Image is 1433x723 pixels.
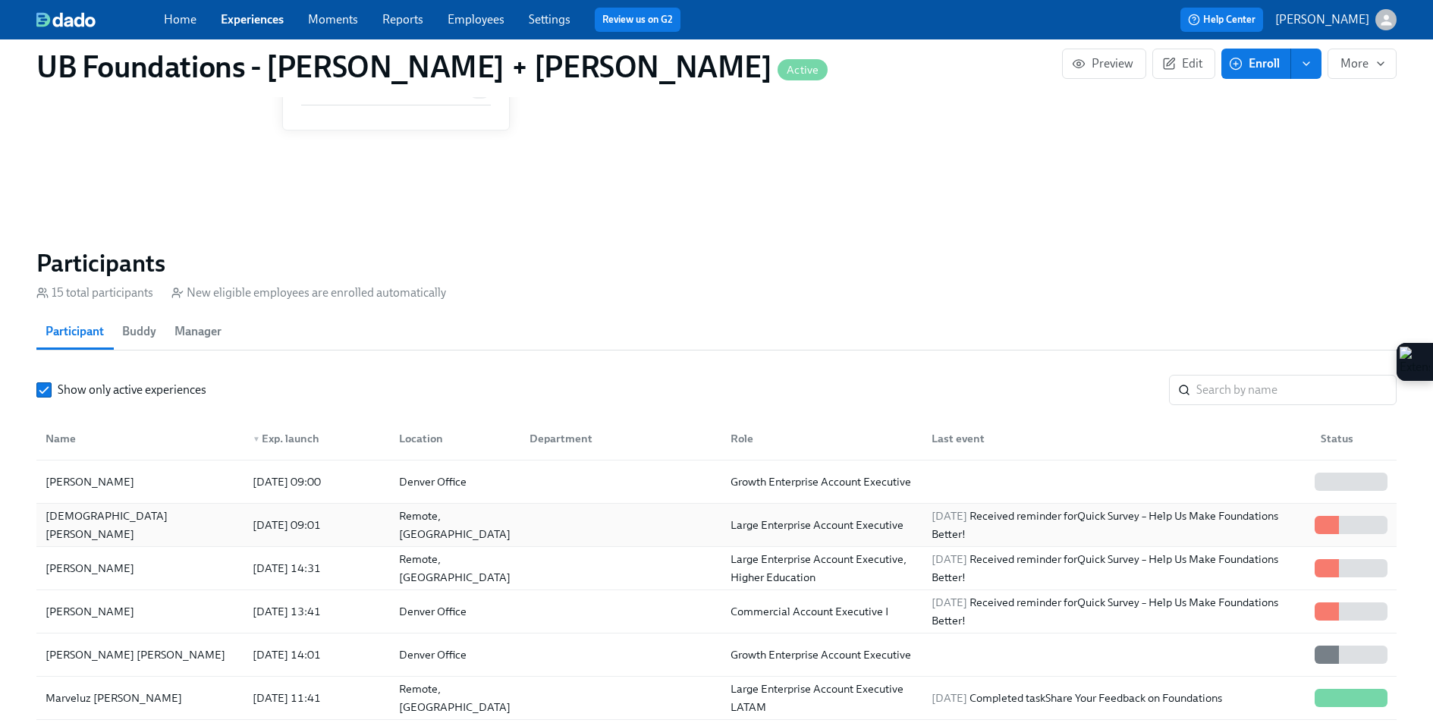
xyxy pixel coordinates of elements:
button: enroll [1291,49,1321,79]
div: Status [1315,429,1394,448]
button: Preview [1062,49,1146,79]
div: Denver Office [393,473,518,491]
div: Status [1309,423,1394,454]
div: Department [523,429,718,448]
div: [PERSON_NAME][DATE] 09:00Denver OfficeGrowth Enterprise Account Executive [36,461,1397,504]
input: Search by name [1196,375,1397,405]
button: Edit [1152,49,1215,79]
div: Name [39,429,240,448]
span: Edit [1165,56,1202,71]
a: Experiences [221,12,284,27]
div: Denver Office [393,646,518,664]
div: Remote, [GEOGRAPHIC_DATA] [393,507,518,543]
span: Enroll [1232,56,1280,71]
div: Growth Enterprise Account Executive [724,646,919,664]
span: More [1340,56,1384,71]
div: [PERSON_NAME] [39,602,240,621]
a: Employees [448,12,504,27]
div: Last event [925,429,1309,448]
div: Department [517,423,718,454]
img: Extension Icon [1400,347,1430,377]
a: dado [36,12,164,27]
div: Remote, [GEOGRAPHIC_DATA] [393,680,518,716]
div: Denver Office [393,602,518,621]
div: [PERSON_NAME][DATE] 14:31Remote, [GEOGRAPHIC_DATA]Large Enterprise Account Executive, Higher Educ... [36,547,1397,590]
div: [DEMOGRAPHIC_DATA][PERSON_NAME] [39,507,240,543]
div: Completed task Share Your Feedback on Foundations [925,689,1309,707]
span: Manager [174,321,222,342]
button: Review us on G2 [595,8,680,32]
a: Reports [382,12,423,27]
div: Exp. launch [247,429,387,448]
div: Large Enterprise Account Executive LATAM [724,680,919,716]
span: Active [778,64,828,76]
span: Show only active experiences [58,382,206,398]
div: New eligible employees are enrolled automatically [171,284,446,301]
div: [PERSON_NAME] [39,559,240,577]
div: [DATE] 11:41 [247,689,387,707]
div: [DATE] 13:41 [247,602,387,621]
img: dado [36,12,96,27]
div: [DATE] 14:31 [247,559,387,577]
div: [DATE] 09:00 [247,473,387,491]
a: Review us on G2 [602,12,673,27]
h1: UB Foundations - [PERSON_NAME] + [PERSON_NAME] [36,49,828,85]
button: Enroll [1221,49,1291,79]
div: Received reminder for Quick Survey – Help Us Make Foundations Better! [925,507,1309,543]
div: Received reminder for Quick Survey – Help Us Make Foundations Better! [925,550,1309,586]
p: [PERSON_NAME] [1275,11,1369,28]
button: Help Center [1180,8,1263,32]
a: Home [164,12,196,27]
div: [DATE] 09:01 [247,516,387,534]
div: Remote, [GEOGRAPHIC_DATA] [393,550,518,586]
span: [DATE] [932,509,967,523]
div: Large Enterprise Account Executive, Higher Education [724,550,919,586]
span: Participant [46,321,104,342]
span: ▼ [253,435,260,443]
div: [DEMOGRAPHIC_DATA][PERSON_NAME][DATE] 09:01Remote, [GEOGRAPHIC_DATA]Large Enterprise Account Exec... [36,504,1397,547]
span: [DATE] [932,691,967,705]
span: Buddy [122,321,156,342]
div: Role [718,423,919,454]
div: 15 total participants [36,284,153,301]
div: Received reminder for Quick Survey – Help Us Make Foundations Better! [925,593,1309,630]
button: [PERSON_NAME] [1275,9,1397,30]
div: Name [39,423,240,454]
div: Growth Enterprise Account Executive [724,473,919,491]
span: [DATE] [932,596,967,609]
div: Location [387,423,518,454]
div: [PERSON_NAME] [PERSON_NAME] [39,646,240,664]
h2: Participants [36,248,1397,278]
div: Marveluz [PERSON_NAME] [39,689,240,707]
div: Location [393,429,518,448]
div: [PERSON_NAME][DATE] 13:41Denver OfficeCommercial Account Executive I[DATE] Received reminder forQ... [36,590,1397,633]
span: Help Center [1188,12,1255,27]
span: Preview [1075,56,1133,71]
div: Commercial Account Executive I [724,602,919,621]
div: Large Enterprise Account Executive [724,516,919,534]
div: Last event [919,423,1309,454]
div: [PERSON_NAME] [39,473,240,491]
a: Settings [529,12,570,27]
div: Role [724,429,919,448]
a: Moments [308,12,358,27]
div: [DATE] 14:01 [247,646,387,664]
span: [DATE] [932,552,967,566]
div: Marveluz [PERSON_NAME][DATE] 11:41Remote, [GEOGRAPHIC_DATA]Large Enterprise Account Executive LAT... [36,677,1397,720]
div: [PERSON_NAME] [PERSON_NAME][DATE] 14:01Denver OfficeGrowth Enterprise Account Executive [36,633,1397,677]
div: ▼Exp. launch [240,423,387,454]
button: More [1328,49,1397,79]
